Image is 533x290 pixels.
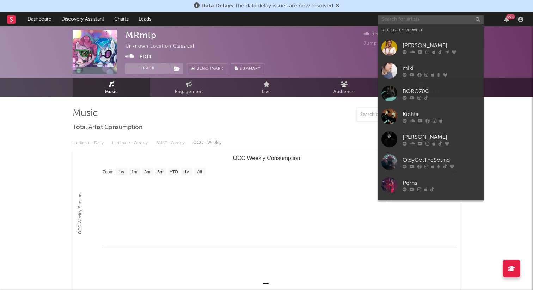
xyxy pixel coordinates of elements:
[363,32,385,36] span: 3 549
[187,63,227,74] a: Benchmark
[197,65,223,73] span: Benchmark
[357,112,431,118] input: Search by song name or URL
[403,64,480,73] div: miki
[403,110,480,118] div: Kichta
[134,12,156,26] a: Leads
[403,41,480,50] div: [PERSON_NAME]
[109,12,134,26] a: Charts
[403,87,480,95] div: BORO700
[184,169,189,174] text: 1y
[119,169,124,174] text: 1w
[403,133,480,141] div: [PERSON_NAME]
[378,174,484,197] a: Perns
[335,3,339,9] span: Dismiss
[262,88,271,96] span: Live
[305,78,383,97] a: Audience
[158,169,164,174] text: 6m
[363,41,405,46] span: Jump Score: 60.0
[56,12,109,26] a: Discovery Assistant
[105,88,118,96] span: Music
[378,128,484,151] a: [PERSON_NAME]
[23,12,56,26] a: Dashboard
[73,78,150,97] a: Music
[378,59,484,82] a: miki
[378,197,484,220] a: JIMB0
[125,30,157,40] div: MRmlp
[381,26,480,35] div: Recently Viewed
[378,36,484,59] a: [PERSON_NAME]
[145,169,151,174] text: 3m
[139,53,152,61] button: Edit
[403,179,480,187] div: Perns
[403,156,480,164] div: OldyGotTheSound
[506,14,515,19] div: 99 +
[125,63,170,74] button: Track
[103,169,114,174] text: Zoom
[201,3,333,9] span: : The data delay issues are now resolved
[125,42,202,51] div: Unknown Location | Classical
[240,67,261,71] span: Summary
[170,169,178,174] text: YTD
[228,78,305,97] a: Live
[197,169,202,174] text: All
[150,78,228,97] a: Engagement
[231,63,264,74] button: Summary
[175,88,203,96] span: Engagement
[378,15,484,24] input: Search for artists
[131,169,137,174] text: 1m
[233,155,300,161] text: OCC Weekly Consumption
[504,17,509,22] button: 99+
[378,105,484,128] a: Kichta
[378,151,484,174] a: OldyGotTheSound
[333,88,355,96] span: Audience
[378,82,484,105] a: BORO700
[73,123,142,132] span: Total Artist Consumption
[78,193,82,234] text: OCC Weekly Streams
[201,3,233,9] span: Data Delays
